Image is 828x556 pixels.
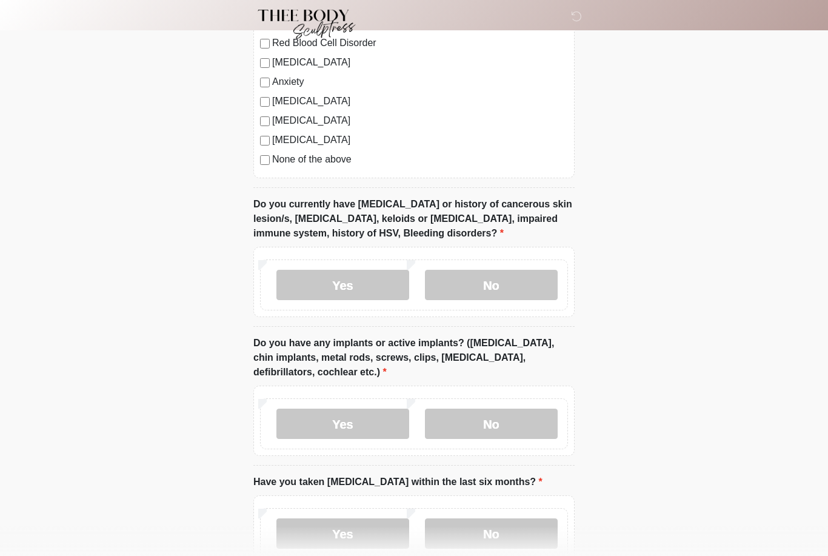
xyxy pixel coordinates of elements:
label: No [425,270,558,300]
input: [MEDICAL_DATA] [260,116,270,126]
label: No [425,409,558,439]
label: [MEDICAL_DATA] [272,133,568,147]
label: Do you currently have [MEDICAL_DATA] or history of cancerous skin lesion/s, [MEDICAL_DATA], keloi... [253,197,575,241]
label: [MEDICAL_DATA] [272,55,568,70]
input: [MEDICAL_DATA] [260,136,270,146]
input: [MEDICAL_DATA] [260,58,270,68]
label: Have you taken [MEDICAL_DATA] within the last six months? [253,475,543,489]
label: Anxiety [272,75,568,89]
img: Thee Body Sculptress Logo [241,9,366,39]
input: [MEDICAL_DATA] [260,97,270,107]
input: Anxiety [260,78,270,87]
label: [MEDICAL_DATA] [272,113,568,128]
label: Yes [276,409,409,439]
input: None of the above [260,155,270,165]
label: [MEDICAL_DATA] [272,94,568,109]
label: Yes [276,270,409,300]
label: No [425,518,558,549]
label: None of the above [272,152,568,167]
label: Do you have any implants or active implants? ([MEDICAL_DATA], chin implants, metal rods, screws, ... [253,336,575,380]
label: Yes [276,518,409,549]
